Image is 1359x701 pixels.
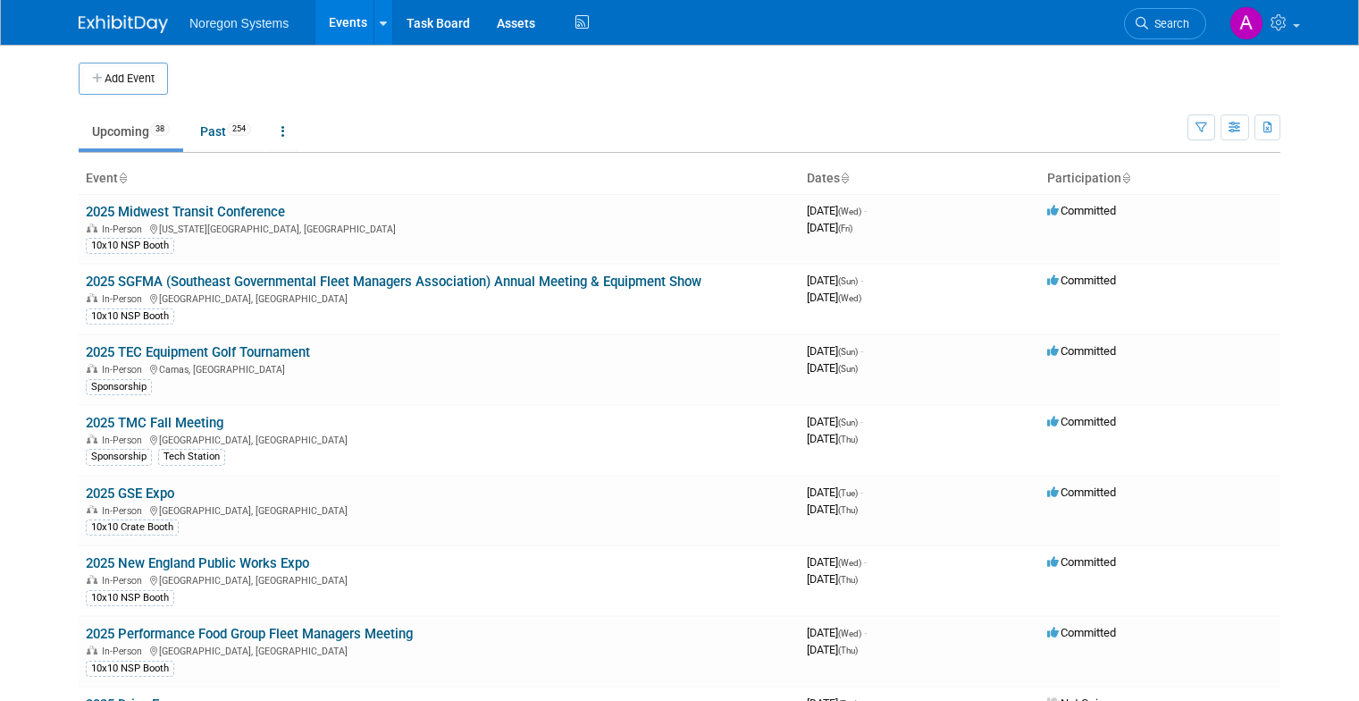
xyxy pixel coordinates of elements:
[1124,8,1206,39] a: Search
[86,204,285,220] a: 2025 Midwest Transit Conference
[838,575,858,585] span: (Thu)
[838,435,858,444] span: (Thu)
[807,555,867,569] span: [DATE]
[807,572,858,586] span: [DATE]
[86,415,223,431] a: 2025 TMC Fall Meeting
[860,344,863,358] span: -
[86,308,174,325] div: 10x10 NSP Booth
[86,449,152,465] div: Sponsorship
[807,643,858,656] span: [DATE]
[86,432,793,446] div: [GEOGRAPHIC_DATA], [GEOGRAPHIC_DATA]
[807,291,861,304] span: [DATE]
[102,575,147,587] span: In-Person
[86,555,309,571] a: 2025 New England Public Works Expo
[102,646,147,657] span: In-Person
[860,415,863,428] span: -
[838,558,861,568] span: (Wed)
[86,661,174,677] div: 10x10 NSP Booth
[79,114,183,148] a: Upcoming38
[807,344,863,358] span: [DATE]
[838,347,858,357] span: (Sun)
[102,435,147,446] span: In-Person
[87,364,97,373] img: In-Person Event
[87,646,97,655] img: In-Person Event
[860,274,863,287] span: -
[187,114,264,148] a: Past254
[1047,555,1116,569] span: Committed
[102,224,147,235] span: In-Person
[158,449,225,465] div: Tech Station
[807,361,858,375] span: [DATE]
[807,274,863,287] span: [DATE]
[102,364,147,376] span: In-Person
[86,626,413,642] a: 2025 Performance Food Group Fleet Managers Meeting
[860,486,863,499] span: -
[807,221,852,234] span: [DATE]
[102,293,147,305] span: In-Person
[807,486,863,499] span: [DATE]
[86,291,793,305] div: [GEOGRAPHIC_DATA], [GEOGRAPHIC_DATA]
[1148,17,1189,30] span: Search
[1121,171,1130,185] a: Sort by Participation Type
[86,643,793,657] div: [GEOGRAPHIC_DATA], [GEOGRAPHIC_DATA]
[838,646,858,655] span: (Thu)
[79,15,168,33] img: ExhibitDay
[838,488,858,498] span: (Tue)
[838,418,858,427] span: (Sun)
[86,221,793,235] div: [US_STATE][GEOGRAPHIC_DATA], [GEOGRAPHIC_DATA]
[86,344,310,360] a: 2025 TEC Equipment Golf Tournament
[227,122,251,136] span: 254
[87,505,97,514] img: In-Person Event
[838,224,852,233] span: (Fri)
[79,164,800,194] th: Event
[86,503,793,517] div: [GEOGRAPHIC_DATA], [GEOGRAPHIC_DATA]
[1040,164,1280,194] th: Participation
[807,415,863,428] span: [DATE]
[838,276,858,286] span: (Sun)
[838,629,861,638] span: (Wed)
[150,122,170,136] span: 38
[800,164,1040,194] th: Dates
[838,364,858,374] span: (Sun)
[87,293,97,302] img: In-Person Event
[1047,486,1116,499] span: Committed
[86,274,701,290] a: 2025 SGFMA (Southeast Governmental Fleet Managers Association) Annual Meeting & Equipment Show
[1047,274,1116,287] span: Committed
[102,505,147,517] span: In-Person
[807,204,867,217] span: [DATE]
[807,503,858,516] span: [DATE]
[864,204,867,217] span: -
[87,575,97,584] img: In-Person Event
[864,555,867,569] span: -
[118,171,127,185] a: Sort by Event Name
[87,435,97,443] img: In-Person Event
[189,16,289,30] span: Noregon Systems
[838,505,858,515] span: (Thu)
[807,432,858,445] span: [DATE]
[86,379,152,395] div: Sponsorship
[838,207,861,216] span: (Wed)
[86,572,793,587] div: [GEOGRAPHIC_DATA], [GEOGRAPHIC_DATA]
[838,293,861,303] span: (Wed)
[1047,344,1116,358] span: Committed
[807,626,867,639] span: [DATE]
[86,238,174,254] div: 10x10 NSP Booth
[86,519,179,536] div: 10x10 Crate Booth
[1229,6,1263,40] img: Ali Connell
[79,63,168,95] button: Add Event
[86,486,174,502] a: 2025 GSE Expo
[840,171,849,185] a: Sort by Start Date
[1047,626,1116,639] span: Committed
[86,361,793,376] div: Camas, [GEOGRAPHIC_DATA]
[86,590,174,606] div: 10x10 NSP Booth
[1047,204,1116,217] span: Committed
[1047,415,1116,428] span: Committed
[87,224,97,232] img: In-Person Event
[864,626,867,639] span: -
